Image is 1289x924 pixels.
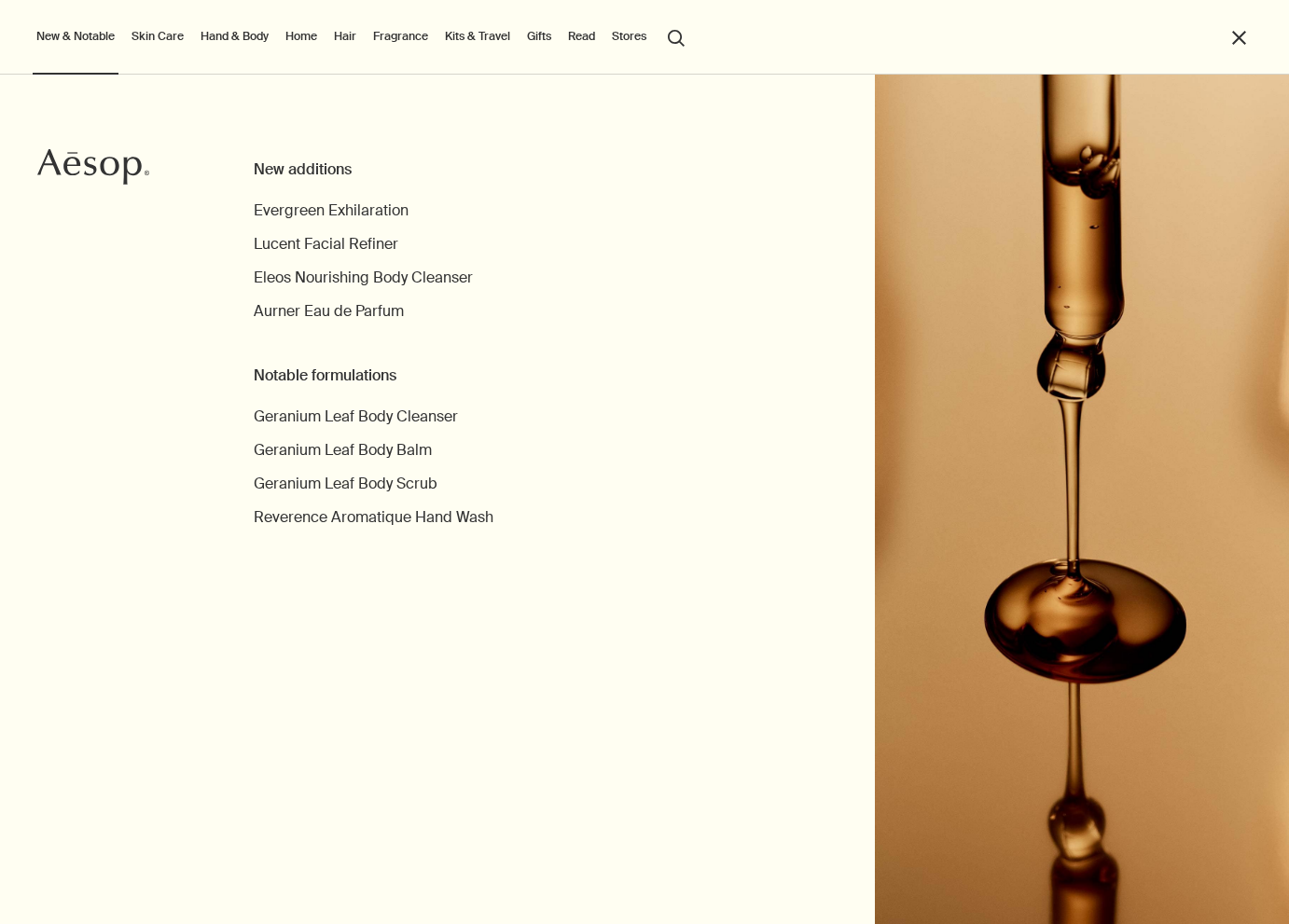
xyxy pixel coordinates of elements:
span: Reverence Aromatique Hand Wash [254,507,493,527]
a: Aurner Eau de Parfum [254,300,404,323]
a: Aesop [33,144,154,195]
div: Notable formulations [254,365,564,387]
a: Reverence Aromatique Hand Wash [254,506,493,529]
span: Aurner Eau de Parfum [254,301,404,321]
a: Geranium Leaf Body Cleanser [254,406,458,428]
a: Gifts [523,25,555,48]
span: Lucent Facial Refiner [254,234,398,254]
div: New additions [254,159,564,181]
a: Home [282,25,321,48]
span: Eleos Nourishing Body Cleanser [254,268,473,287]
svg: Aesop [37,148,149,186]
span: Geranium Leaf Body Scrub [254,474,437,493]
a: Geranium Leaf Body Scrub [254,473,437,495]
a: Hand & Body [197,25,272,48]
a: Geranium Leaf Body Balm [254,439,432,462]
button: New & Notable [33,25,118,48]
a: Fragrance [369,25,432,48]
a: Hair [330,25,360,48]
button: Close the Menu [1228,27,1250,48]
a: Read [564,25,599,48]
a: Evergreen Exhilaration [254,200,409,222]
span: Geranium Leaf Body Balm [254,440,432,460]
a: Skin Care [128,25,187,48]
a: Eleos Nourishing Body Cleanser [254,267,473,289]
a: Kits & Travel [441,25,514,48]
span: Geranium Leaf Body Cleanser [254,407,458,426]
span: Evergreen Exhilaration [254,200,409,220]
button: Stores [608,25,650,48]
button: Open search [659,19,693,54]
img: Bottle on bench in a labratory [875,75,1289,924]
a: Lucent Facial Refiner [254,233,398,255]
